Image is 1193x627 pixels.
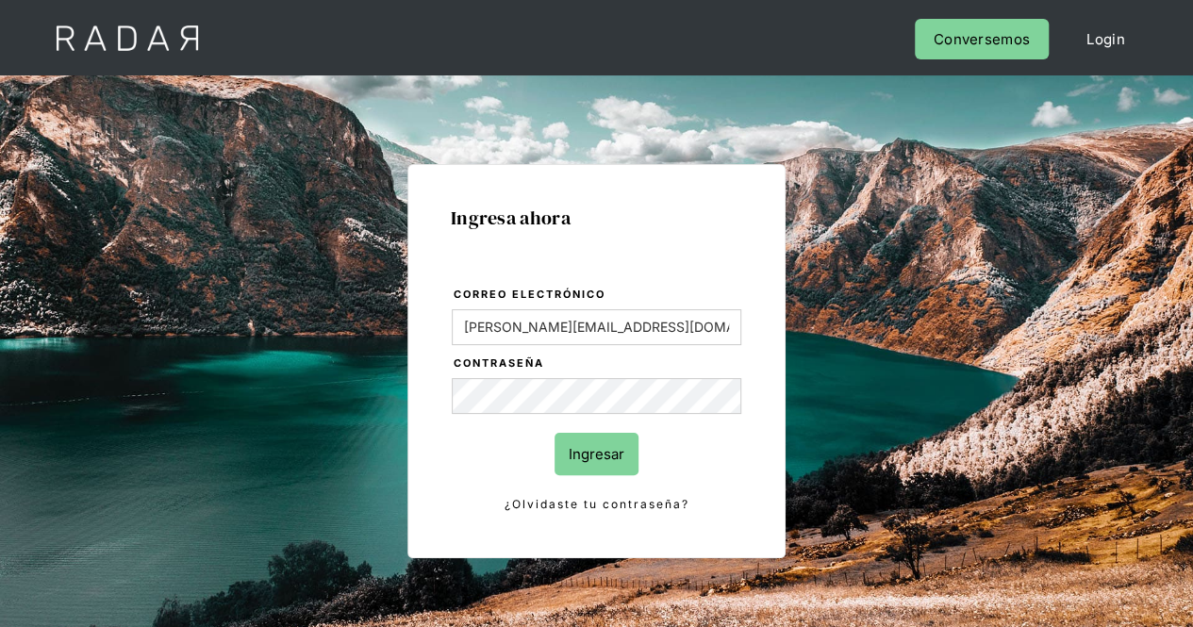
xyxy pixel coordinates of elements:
label: Correo electrónico [454,286,741,305]
label: Contraseña [454,355,741,373]
a: Conversemos [915,19,1049,59]
h1: Ingresa ahora [451,207,742,228]
a: ¿Olvidaste tu contraseña? [452,494,741,515]
a: Login [1068,19,1144,59]
input: bruce@wayne.com [452,309,741,345]
form: Login Form [451,285,742,515]
input: Ingresar [555,433,638,475]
